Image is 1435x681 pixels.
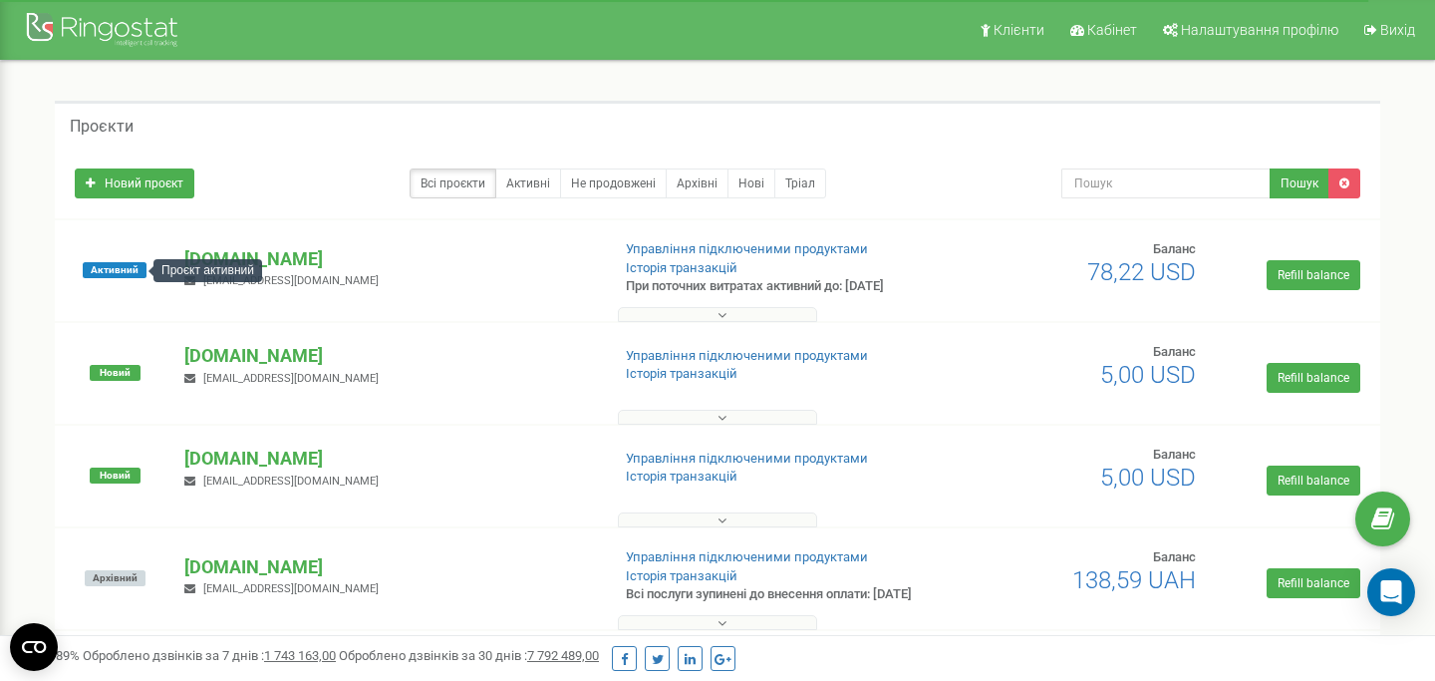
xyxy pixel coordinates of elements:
div: Проєкт активний [153,259,262,282]
a: Управління підключеними продуктами [626,549,868,564]
a: Refill balance [1267,568,1360,598]
a: Управління підключеними продуктами [626,241,868,256]
u: 1 743 163,00 [264,648,336,663]
span: 5,00 USD [1100,464,1196,492]
span: Оброблено дзвінків за 30 днів : [339,648,599,663]
a: Refill balance [1267,260,1360,290]
span: [EMAIL_ADDRESS][DOMAIN_NAME] [203,582,379,595]
img: Ringostat Logo [25,8,184,55]
h5: Проєкти [70,118,134,136]
span: Вихід [1380,22,1415,38]
a: Архівні [666,169,728,198]
span: [EMAIL_ADDRESS][DOMAIN_NAME] [203,372,379,385]
a: Управління підключеними продуктами [626,348,868,363]
a: Не продовжені [560,169,667,198]
a: Нові [727,169,775,198]
button: Пошук [1270,169,1329,198]
a: Новий проєкт [75,169,194,198]
p: [DOMAIN_NAME] [184,554,593,580]
p: [DOMAIN_NAME] [184,246,593,272]
span: Новий [90,468,141,484]
span: Налаштування профілю [1181,22,1338,38]
span: Баланс [1153,549,1196,564]
a: Активні [495,169,561,198]
div: Open Intercom Messenger [1367,568,1415,616]
span: Активний [83,262,146,278]
span: Новий [90,365,141,381]
p: [DOMAIN_NAME] [184,446,593,472]
u: 7 792 489,00 [527,648,599,663]
a: Refill balance [1267,363,1360,393]
span: 5,00 USD [1100,361,1196,389]
span: Кабінет [1087,22,1137,38]
span: Клієнти [994,22,1044,38]
span: Архівний [85,570,145,586]
a: Управління підключеними продуктами [626,451,868,466]
span: 78,22 USD [1087,258,1196,286]
input: Пошук [1061,169,1271,198]
span: [EMAIL_ADDRESS][DOMAIN_NAME] [203,274,379,287]
p: Всі послуги зупинені до внесення оплати: [DATE] [626,585,925,604]
span: Оброблено дзвінків за 7 днів : [83,648,336,663]
a: Історія транзакцій [626,568,737,583]
button: Open CMP widget [10,623,58,671]
p: При поточних витратах активний до: [DATE] [626,277,925,296]
a: Історія транзакцій [626,260,737,275]
a: Тріал [774,169,826,198]
span: Баланс [1153,447,1196,462]
span: Баланс [1153,344,1196,359]
a: Refill balance [1267,466,1360,496]
span: Баланс [1153,241,1196,256]
a: Всі проєкти [410,169,496,198]
a: Історія транзакцій [626,366,737,381]
p: [DOMAIN_NAME] [184,343,593,369]
span: [EMAIL_ADDRESS][DOMAIN_NAME] [203,475,379,488]
a: Історія транзакцій [626,469,737,484]
span: 138,59 UAH [1072,566,1196,594]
